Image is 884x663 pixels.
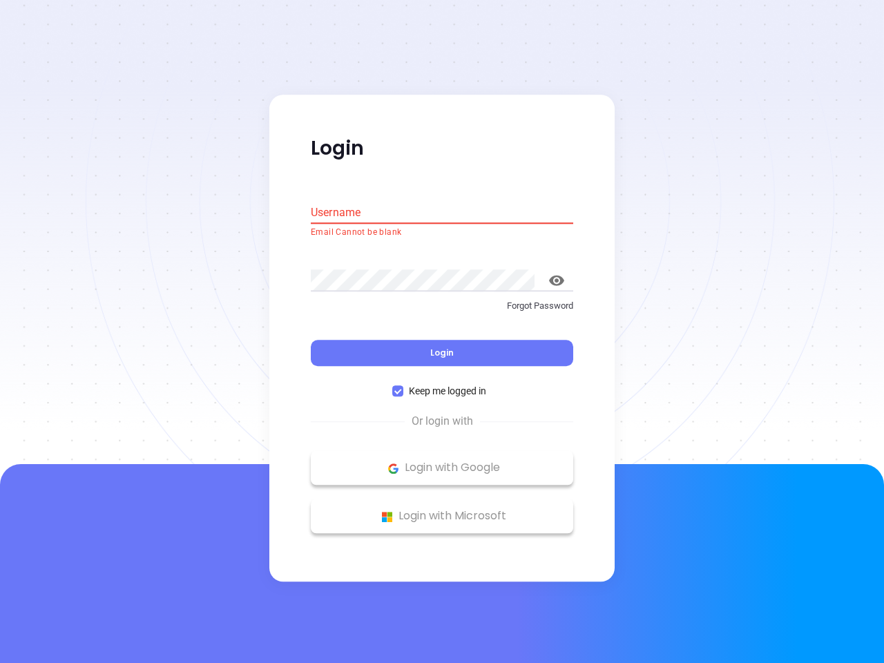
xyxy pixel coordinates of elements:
button: toggle password visibility [540,264,573,297]
span: Keep me logged in [403,384,492,399]
img: Microsoft Logo [378,508,396,526]
p: Email Cannot be blank [311,226,573,240]
a: Forgot Password [311,299,573,324]
span: Or login with [405,414,480,430]
button: Google Logo Login with Google [311,451,573,486]
p: Forgot Password [311,299,573,313]
span: Login [430,347,454,359]
p: Login [311,136,573,161]
button: Microsoft Logo Login with Microsoft [311,499,573,534]
p: Login with Google [318,458,566,479]
p: Login with Microsoft [318,506,566,527]
img: Google Logo [385,460,402,477]
button: Login [311,340,573,367]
